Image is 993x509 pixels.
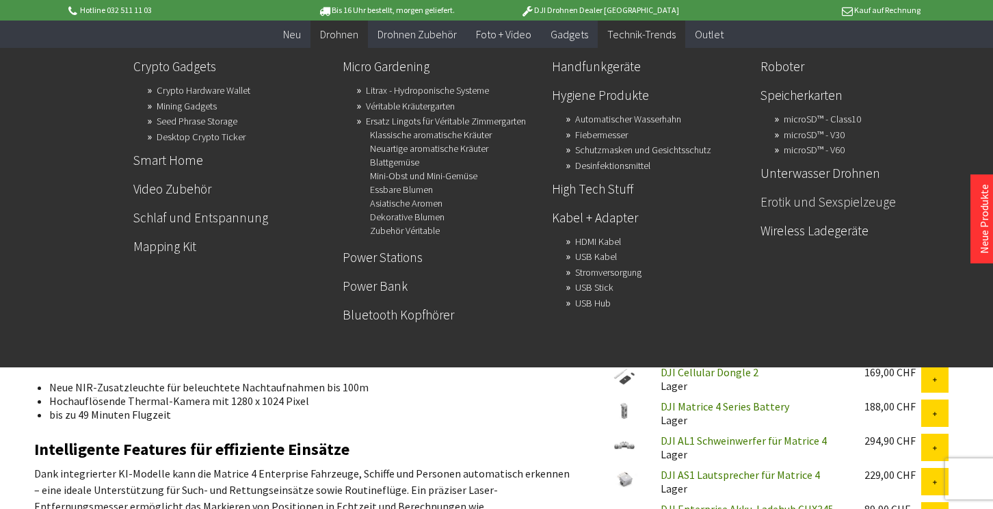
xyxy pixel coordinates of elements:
[685,21,733,49] a: Outlet
[279,2,492,18] p: Bis 16 Uhr bestellt, morgen geliefert.
[650,365,853,393] div: Lager
[368,21,466,49] a: Drohnen Zubehör
[366,112,526,131] a: Ersatz Lingots für Véritable Zimmergarten
[310,21,368,49] a: Drohnen
[575,247,617,266] a: USB Kabel
[661,468,820,482] a: DJI AS1 Lautsprecher für Matrice 4
[650,400,853,427] div: Lager
[706,2,920,18] p: Kauf auf Rechnung
[607,27,676,41] span: Technik-Trends
[133,148,332,172] a: Smart Home
[695,27,724,41] span: Outlet
[34,439,349,460] strong: Intelligente Features für effiziente Einsätze
[378,27,457,41] span: Drohnen Zubehör
[552,206,750,229] a: Kabel + Adapter
[607,468,641,491] img: DJI AS1 Lautsprecher für Matrice 4
[370,153,419,172] a: Blattgemüse
[274,21,310,49] a: Neu
[133,177,332,200] a: Video Zubehör
[575,109,681,129] a: Automatischer Wasserhahn
[370,221,440,240] a: Zubehör Véritable
[661,400,789,413] a: DJI Matrice 4 Series Battery
[157,127,246,146] a: Desktop Crypto Ticker
[575,156,650,175] a: Desinfektionsmittel
[133,55,332,78] a: Crypto Gadgets
[466,21,541,49] a: Foto + Video
[650,434,853,461] div: Lager
[575,263,641,282] a: Stromversorgung
[575,125,628,144] a: Fiebermesser
[283,27,301,41] span: Neu
[49,394,559,408] li: Hochauflösende Thermal-Kamera mit 1280 x 1024 Pixel
[343,55,541,78] a: Micro Gardening
[476,27,531,41] span: Foto + Video
[366,96,455,116] a: Véritable Kräutergarten
[864,365,921,379] div: 169,00 CHF
[977,184,991,254] a: Neue Produkte
[760,55,959,78] a: Roboter
[370,139,488,158] a: Neuartige aromatische Kräuter
[370,125,492,144] a: Klassische aromatische Kräuter
[493,2,706,18] p: DJI Drohnen Dealer [GEOGRAPHIC_DATA]
[575,293,611,313] a: USB Hub
[864,400,921,413] div: 188,00 CHF
[343,303,541,326] a: Bluetooth Kopfhörer
[133,206,332,229] a: Schlaf und Entspannung
[760,161,959,185] a: Unterwasser Drohnen
[575,278,613,297] a: USB Stick
[784,140,845,159] a: microSD™ - V60
[552,55,750,78] a: Handfunkgeräte
[864,434,921,447] div: 294,90 CHF
[598,21,685,49] a: Technik-Trends
[343,274,541,298] a: Power Bank
[370,207,445,226] a: Dekorative Blumen
[343,246,541,269] a: Power Stations
[607,400,641,422] img: DJI Matrice 4 Series Battery
[661,365,758,379] a: DJI Cellular Dongle 2
[66,2,279,18] p: Hotline 032 511 11 03
[157,96,217,116] a: Mining Gadgets
[552,177,750,200] a: High Tech Stuff
[49,408,559,421] li: bis zu 49 Minuten Flugzeit
[864,468,921,482] div: 229,00 CHF
[133,235,332,258] a: Mapping Kit
[552,83,750,107] a: Hygiene Produkte
[784,109,861,129] a: microSD™ - Class10
[784,125,845,144] a: microSD™ - V30
[320,27,358,41] span: Drohnen
[661,434,827,447] a: DJI AL1 Schweinwerfer für Matrice 4
[370,194,442,213] a: Asiatische Aromen
[575,140,711,159] a: Schutzmasken und Gesichtsschutz
[541,21,598,49] a: Gadgets
[607,434,641,456] img: DJI AL1 Schweinwerfer für Matrice 4
[551,27,588,41] span: Gadgets
[760,219,959,242] a: Wireless Ladegeräte
[370,166,477,185] a: Mini-Obst und Mini-Gemüse
[157,81,250,100] a: Crypto Hardware Wallet
[366,81,489,100] a: Litrax - Hydroponische Systeme
[575,232,621,251] a: HDMI Kabel
[157,112,237,131] a: Seed Phrase Storage
[49,380,559,394] li: Neue NIR-Zusatzleuchte für beleuchtete Nachtaufnahmen bis 100m
[760,83,959,107] a: Speicherkarten
[650,468,853,495] div: Lager
[760,190,959,213] a: Erotik und Sexspielzeuge
[607,365,641,388] img: DJI Cellular Dongle 2
[370,180,433,199] a: Essbare Blumen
